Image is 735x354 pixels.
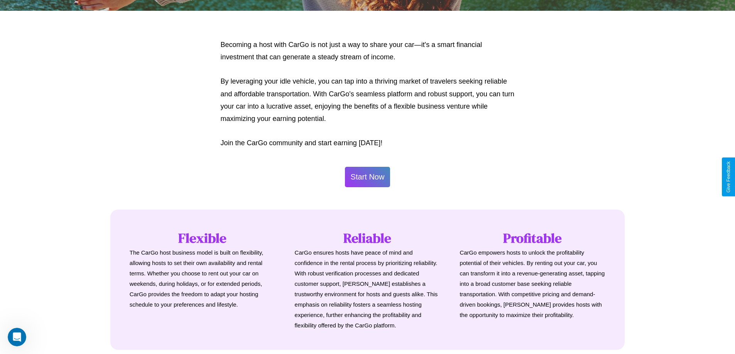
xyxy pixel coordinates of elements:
h1: Reliable [295,229,441,247]
iframe: Intercom live chat [8,328,26,346]
h1: Flexible [130,229,275,247]
button: Start Now [345,167,390,187]
div: Give Feedback [726,161,731,193]
p: CarGo empowers hosts to unlock the profitability potential of their vehicles. By renting out your... [460,247,605,320]
p: CarGo ensures hosts have peace of mind and confidence in the rental process by prioritizing relia... [295,247,441,331]
p: The CarGo host business model is built on flexibility, allowing hosts to set their own availabili... [130,247,275,310]
h1: Profitable [460,229,605,247]
p: Becoming a host with CarGo is not just a way to share your car—it's a smart financial investment ... [221,39,515,64]
p: By leveraging your idle vehicle, you can tap into a thriving market of travelers seeking reliable... [221,75,515,125]
p: Join the CarGo community and start earning [DATE]! [221,137,515,149]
